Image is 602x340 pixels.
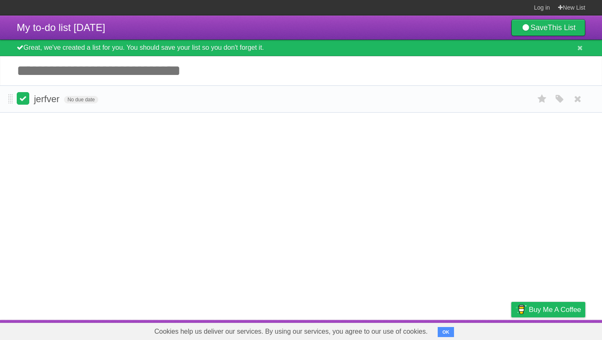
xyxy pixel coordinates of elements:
a: Developers [428,322,462,338]
span: No due date [64,96,98,103]
button: OK [438,327,454,337]
span: My to-do list [DATE] [17,22,105,33]
a: Terms [472,322,490,338]
b: This List [548,23,576,32]
a: Buy me a coffee [511,302,585,317]
a: Privacy [500,322,522,338]
label: Done [17,92,29,105]
img: Buy me a coffee [515,302,527,317]
label: Star task [534,92,550,106]
span: Buy me a coffee [529,302,581,317]
span: jerfver [34,94,61,104]
a: Suggest a feature [533,322,585,338]
span: Cookies help us deliver our services. By using our services, you agree to our use of cookies. [146,323,436,340]
a: SaveThis List [511,19,585,36]
a: About [400,322,418,338]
